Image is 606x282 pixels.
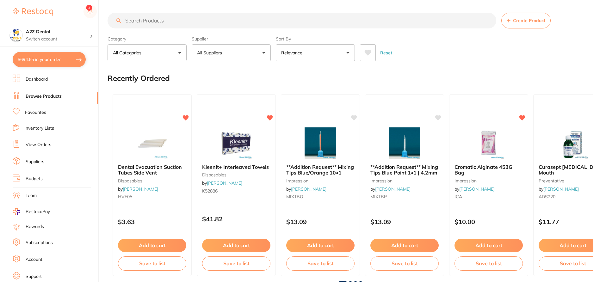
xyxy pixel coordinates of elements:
input: Search Products [108,13,496,28]
a: [PERSON_NAME] [375,186,411,192]
b: Dental Evacuation Suction Tubes Side Vent [118,164,186,176]
button: Add to cart [455,239,523,252]
label: Category [108,36,187,42]
small: MIXTBP [370,194,439,199]
a: Budgets [26,176,43,182]
p: All Categories [113,50,144,56]
button: Add to cart [202,239,270,252]
span: by [539,186,579,192]
a: [PERSON_NAME] [207,180,242,186]
img: **Addition Request** Mixing Tips Blue Point 1•1 | 4.2mm [384,127,425,159]
p: $10.00 [455,218,523,225]
h2: Recently Ordered [108,74,170,83]
button: Relevance [276,44,355,61]
small: impression [455,178,523,183]
button: Save to list [370,256,439,270]
p: All Suppliers [197,50,225,56]
img: Curasept Chlorhexidine Mouth [552,127,593,159]
a: Rewards [26,224,44,230]
p: Relevance [281,50,305,56]
img: Restocq Logo [13,8,53,16]
button: Save to list [455,256,523,270]
small: HVE05 [118,194,186,199]
small: disposables [118,178,186,183]
button: All Suppliers [192,44,271,61]
b: **Addition Request** Mixing Tips Blue Point 1•1 | 4.2mm [370,164,439,176]
small: impression [286,178,355,183]
a: [PERSON_NAME] [543,186,579,192]
a: Subscriptions [26,240,53,246]
a: Suppliers [26,159,44,165]
small: MIXTBO [286,194,355,199]
span: Create Product [513,18,545,23]
img: Cromatic Alginate 453G Bag [468,127,509,159]
img: **Addition Request** Mixing Tips Blue/Orange 10•1 [300,127,341,159]
p: $13.09 [370,218,439,225]
small: ICA [455,194,523,199]
b: Kleenit+ Interleaved Towels [202,164,270,170]
img: RestocqPay [13,208,20,215]
span: by [370,186,411,192]
span: by [455,186,495,192]
p: $13.09 [286,218,355,225]
a: Support [26,273,42,280]
a: Restocq Logo [13,5,53,19]
a: Dashboard [26,76,48,83]
p: $41.82 [202,215,270,223]
button: Save to list [286,256,355,270]
button: Save to list [118,256,186,270]
img: A2Z Dental [10,29,22,42]
span: RestocqPay [26,209,50,215]
button: All Categories [108,44,187,61]
a: RestocqPay [13,208,50,215]
a: [PERSON_NAME] [291,186,326,192]
a: Account [26,256,42,263]
a: View Orders [26,142,51,148]
button: Add to cart [286,239,355,252]
img: Dental Evacuation Suction Tubes Side Vent [132,127,173,159]
button: Add to cart [370,239,439,252]
label: Sort By [276,36,355,42]
button: Reset [378,44,394,61]
button: Create Product [501,13,551,28]
button: $694.65 in your order [13,52,86,67]
a: [PERSON_NAME] [123,186,158,192]
small: K52886 [202,188,270,193]
button: Add to cart [118,239,186,252]
b: **Addition Request** Mixing Tips Blue/Orange 10•1 [286,164,355,176]
small: disposables [202,172,270,177]
p: $3.63 [118,218,186,225]
p: Switch account [26,36,90,42]
span: by [202,180,242,186]
a: Team [26,193,37,199]
span: by [286,186,326,192]
img: Kleenit+ Interleaved Towels [216,127,257,159]
span: by [118,186,158,192]
a: Browse Products [26,93,62,100]
a: [PERSON_NAME] [459,186,495,192]
button: Save to list [202,256,270,270]
a: Inventory Lists [24,125,54,132]
small: impression [370,178,439,183]
a: Favourites [25,109,46,116]
label: Supplier [192,36,271,42]
h4: A2Z Dental [26,29,90,35]
b: Cromatic Alginate 453G Bag [455,164,523,176]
